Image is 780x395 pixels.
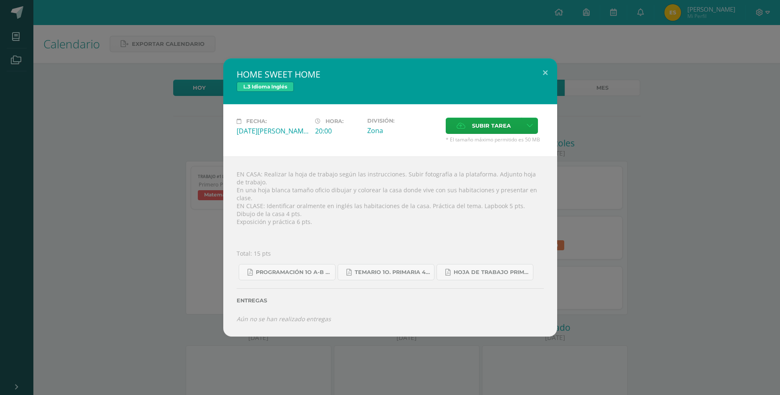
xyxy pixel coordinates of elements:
label: División: [367,118,439,124]
label: Entregas [237,297,544,304]
span: Hoja de trabajo PRIMERO1.pdf [454,269,529,276]
div: 20:00 [315,126,361,136]
a: Programación 1o A-B Inglés.pdf [239,264,336,280]
button: Close (Esc) [533,58,557,87]
div: EN CASA: Realizar la hoja de trabajo según las instrucciones. Subir fotografía a la plataforma. A... [223,156,557,336]
span: Subir tarea [472,118,511,133]
a: Temario 1o. primaria 4-2025.pdf [338,264,434,280]
span: Programación 1o A-B Inglés.pdf [256,269,331,276]
span: L.3 Idioma Inglés [237,82,294,92]
i: Aún no se han realizado entregas [237,315,331,323]
span: Temario 1o. primaria 4-2025.pdf [355,269,430,276]
div: [DATE][PERSON_NAME] [237,126,308,136]
a: Hoja de trabajo PRIMERO1.pdf [437,264,533,280]
h2: HOME SWEET HOME [237,68,544,80]
div: Zona [367,126,439,135]
span: Fecha: [246,118,267,124]
span: * El tamaño máximo permitido es 50 MB [446,136,544,143]
span: Hora: [326,118,343,124]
